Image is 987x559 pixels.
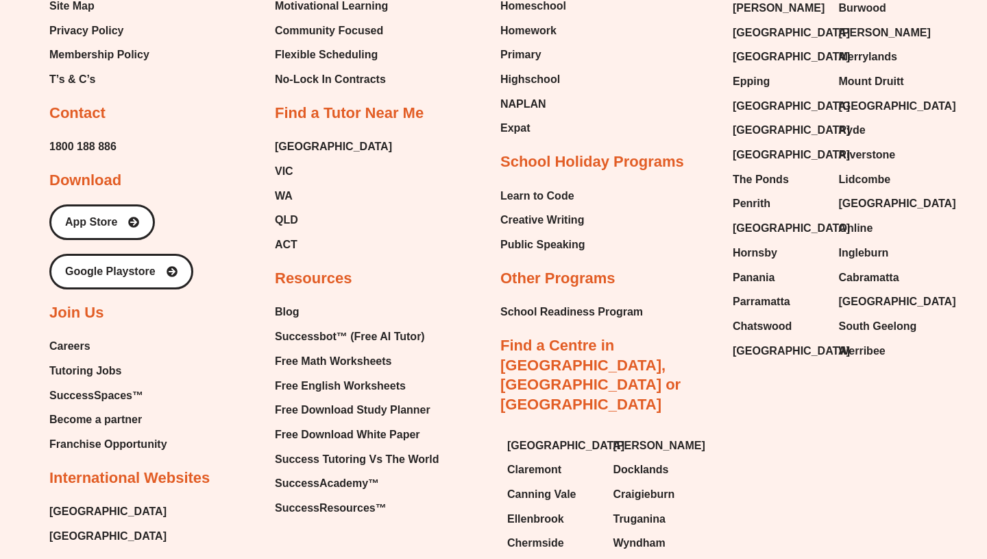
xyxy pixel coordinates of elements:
[839,316,931,337] a: South Geelong
[507,436,624,456] span: [GEOGRAPHIC_DATA]
[49,526,167,547] a: [GEOGRAPHIC_DATA]
[839,193,931,214] a: [GEOGRAPHIC_DATA]
[500,302,643,322] span: School Readiness Program
[275,269,352,289] h2: Resources
[275,449,439,470] a: Success Tutoring Vs The World
[500,69,566,90] a: Highschool
[733,169,789,190] span: The Ponds
[733,120,850,141] span: [GEOGRAPHIC_DATA]
[839,47,897,67] span: Merrylands
[500,45,541,65] span: Primary
[500,337,681,413] a: Find a Centre in [GEOGRAPHIC_DATA], [GEOGRAPHIC_DATA] or [GEOGRAPHIC_DATA]
[839,341,886,361] span: Werribee
[49,21,149,41] a: Privacy Policy
[733,96,850,117] span: [GEOGRAPHIC_DATA]
[275,21,383,41] span: Community Focused
[839,47,931,67] a: Merrylands
[275,326,439,347] a: Successbot™ (Free AI Tutor)
[49,303,103,323] h2: Join Us
[49,254,193,289] a: Google Playstore
[275,498,387,519] span: SuccessResources™
[500,21,566,41] a: Homework
[733,243,825,263] a: Hornsby
[500,45,566,65] a: Primary
[733,120,825,141] a: [GEOGRAPHIC_DATA]
[500,210,584,230] span: Creative Writing
[49,336,167,357] a: Careers
[500,118,531,139] span: Expat
[275,351,391,372] span: Free Math Worksheets
[839,145,931,165] a: Riverstone
[275,498,439,519] a: SuccessResources™
[500,69,560,90] span: Highschool
[500,152,684,172] h2: School Holiday Programs
[507,533,600,554] a: Chermside
[275,302,300,322] span: Blog
[500,210,585,230] a: Creative Writing
[733,218,825,239] a: [GEOGRAPHIC_DATA]
[275,210,392,230] a: QLD
[49,69,95,90] span: T’s & C’s
[733,71,825,92] a: Epping
[507,484,600,505] a: Canning Vale
[49,136,117,157] a: 1800 188 886
[839,169,931,190] a: Lidcombe
[733,341,825,361] a: [GEOGRAPHIC_DATA]
[507,484,576,505] span: Canning Vale
[49,69,149,90] a: T’s & C’s
[733,47,850,67] span: [GEOGRAPHIC_DATA]
[733,193,770,214] span: Penrith
[733,23,850,43] span: [GEOGRAPHIC_DATA]
[733,341,850,361] span: [GEOGRAPHIC_DATA]
[49,204,155,240] a: App Store
[839,193,956,214] span: [GEOGRAPHIC_DATA]
[65,266,156,277] span: Google Playstore
[733,96,825,117] a: [GEOGRAPHIC_DATA]
[839,218,931,239] a: Online
[839,23,931,43] a: [PERSON_NAME]
[839,23,931,43] span: [PERSON_NAME]
[500,118,566,139] a: Expat
[733,218,850,239] span: [GEOGRAPHIC_DATA]
[275,400,430,420] span: Free Download Study Planner
[613,533,706,554] a: Wyndham
[839,267,899,288] span: Cabramatta
[49,434,167,455] span: Franchise Opportunity
[275,210,298,230] span: QLD
[500,21,557,41] span: Homework
[507,460,561,480] span: Claremont
[275,186,392,206] a: WA
[275,376,439,396] a: Free English Worksheets
[275,161,392,182] a: VIC
[275,235,392,255] a: ACT
[733,145,850,165] span: [GEOGRAPHIC_DATA]
[839,71,931,92] a: Mount Druitt
[275,235,297,255] span: ACT
[839,316,917,337] span: South Geelong
[733,267,775,288] span: Panania
[613,484,706,505] a: Craigieburn
[49,104,106,123] h2: Contact
[733,316,825,337] a: Chatswood
[500,235,585,255] a: Public Speaking
[275,69,391,90] a: No-Lock In Contracts
[613,436,706,456] a: [PERSON_NAME]
[507,460,600,480] a: Claremont
[275,21,391,41] a: Community Focused
[49,45,149,65] a: Membership Policy
[275,425,439,445] a: Free Download White Paper
[733,169,825,190] a: The Ponds
[275,302,439,322] a: Blog
[839,120,866,141] span: Ryde
[49,385,143,406] span: SuccessSpaces™
[613,533,666,554] span: Wyndham
[49,361,121,381] span: Tutoring Jobs
[49,21,124,41] span: Privacy Policy
[507,533,564,554] span: Chermside
[49,336,90,357] span: Careers
[49,468,210,488] h2: International Websites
